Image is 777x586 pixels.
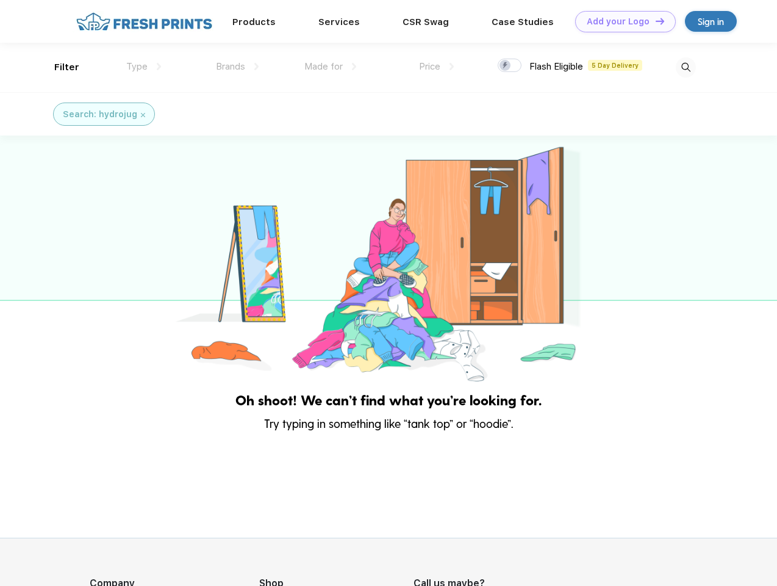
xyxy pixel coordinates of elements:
[685,11,737,32] a: Sign in
[698,15,724,29] div: Sign in
[676,57,696,78] img: desktop_search.svg
[63,108,137,121] div: Search: hydrojug
[73,11,216,32] img: fo%20logo%202.webp
[141,113,145,117] img: filter_cancel.svg
[587,16,650,27] div: Add your Logo
[157,63,161,70] img: dropdown.png
[529,61,583,72] span: Flash Eligible
[304,61,343,72] span: Made for
[588,60,642,71] span: 5 Day Delivery
[419,61,440,72] span: Price
[54,60,79,74] div: Filter
[449,63,454,70] img: dropdown.png
[656,18,664,24] img: DT
[352,63,356,70] img: dropdown.png
[254,63,259,70] img: dropdown.png
[126,61,148,72] span: Type
[232,16,276,27] a: Products
[216,61,245,72] span: Brands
